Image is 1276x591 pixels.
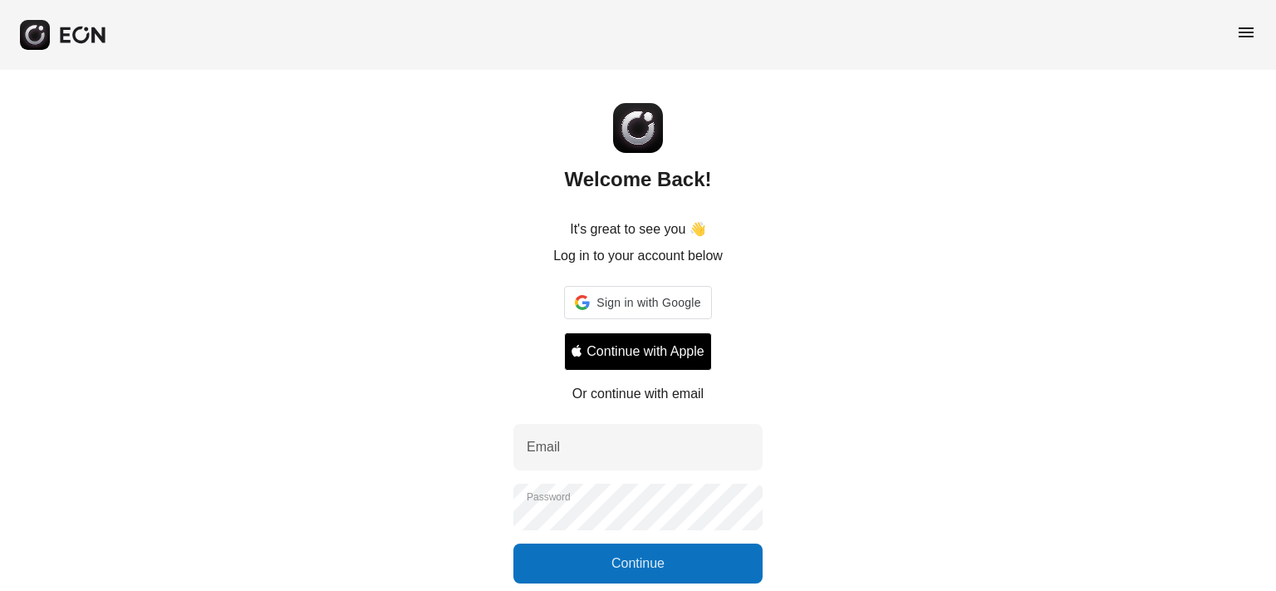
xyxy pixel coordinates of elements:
[564,286,711,319] div: Sign in with Google
[570,219,706,239] p: It's great to see you 👋
[1236,22,1256,42] span: menu
[513,544,763,584] button: Continue
[565,166,712,193] h2: Welcome Back!
[553,246,723,266] p: Log in to your account below
[527,437,560,457] label: Email
[564,332,711,371] button: Signin with apple ID
[596,293,700,313] span: Sign in with Google
[527,490,571,504] label: Password
[572,384,704,404] p: Or continue with email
